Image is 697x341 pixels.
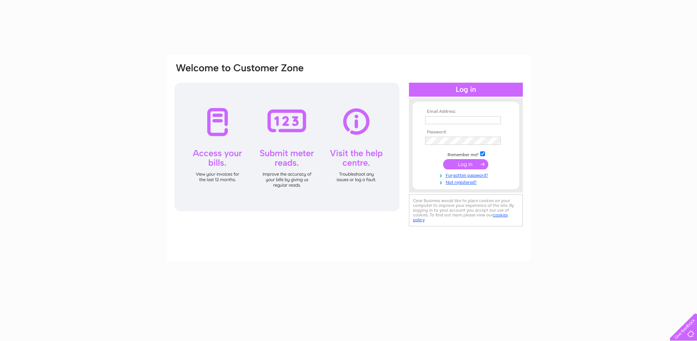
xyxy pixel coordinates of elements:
[423,130,509,135] th: Password:
[423,150,509,158] td: Remember me?
[413,212,508,222] a: cookies policy
[425,171,509,178] a: Forgotten password?
[409,194,523,226] div: Clear Business would like to place cookies on your computer to improve your experience of the sit...
[425,178,509,185] a: Not registered?
[443,159,488,169] input: Submit
[423,109,509,114] th: Email Address:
